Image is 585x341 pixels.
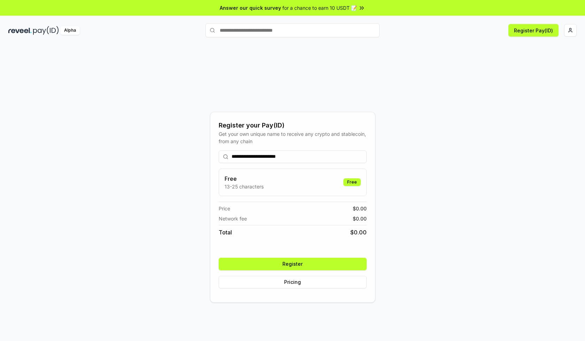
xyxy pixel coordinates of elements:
img: pay_id [33,26,59,35]
div: Register your Pay(ID) [219,121,367,130]
span: for a chance to earn 10 USDT 📝 [282,4,357,11]
button: Register [219,258,367,270]
div: Alpha [60,26,80,35]
h3: Free [225,175,264,183]
div: Free [343,178,361,186]
span: Network fee [219,215,247,222]
span: $ 0.00 [350,228,367,237]
span: $ 0.00 [353,205,367,212]
span: Answer our quick survey [220,4,281,11]
div: Get your own unique name to receive any crypto and stablecoin, from any chain [219,130,367,145]
span: $ 0.00 [353,215,367,222]
button: Pricing [219,276,367,288]
span: Total [219,228,232,237]
p: 13-25 characters [225,183,264,190]
span: Price [219,205,230,212]
img: reveel_dark [8,26,32,35]
button: Register Pay(ID) [508,24,559,37]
